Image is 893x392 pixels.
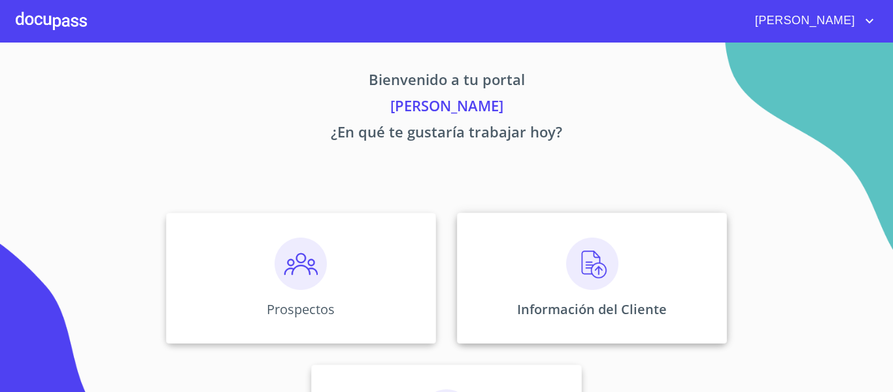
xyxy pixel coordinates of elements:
p: ¿En qué te gustaría trabajar hoy? [44,121,849,147]
p: Bienvenido a tu portal [44,69,849,95]
p: Información del Cliente [517,300,667,318]
p: Prospectos [267,300,335,318]
p: [PERSON_NAME] [44,95,849,121]
img: prospectos.png [275,238,327,290]
span: [PERSON_NAME] [745,10,862,31]
button: account of current user [745,10,877,31]
img: carga.png [566,238,618,290]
